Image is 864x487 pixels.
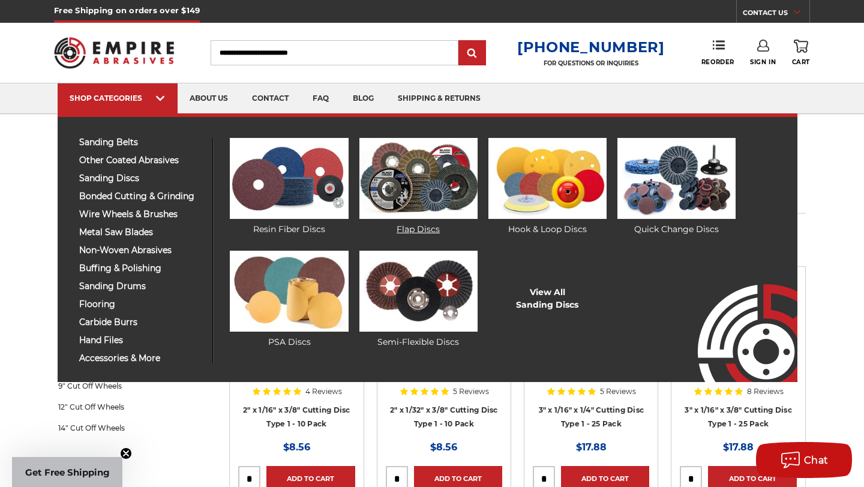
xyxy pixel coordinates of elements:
[54,29,174,76] img: Empire Abrasives
[390,405,498,428] a: 2" x 1/32" x 3/8" Cutting Disc Type 1 - 10 Pack
[243,405,350,428] a: 2" x 1/16" x 3/8" Cutting Disc Type 1 - 10 Pack
[488,138,607,236] a: Hook & Loop Discs
[750,58,776,66] span: Sign In
[305,388,342,395] span: 4 Reviews
[359,251,478,348] a: Semi-Flexible Discs
[79,192,203,201] span: bonded cutting & grinding
[600,388,636,395] span: 5 Reviews
[685,405,792,428] a: 3" x 1/16" x 3/8" Cutting Disc Type 1 - 25 Pack
[676,249,797,382] img: Empire Abrasives Logo Image
[79,282,203,291] span: sanding drums
[178,83,240,114] a: about us
[79,246,203,255] span: non-woven abrasives
[79,354,203,363] span: accessories & more
[79,138,203,147] span: sanding belts
[617,138,736,236] a: Quick Change Discs
[488,138,607,219] img: Hook & Loop Discs
[804,455,829,466] span: Chat
[453,388,489,395] span: 5 Reviews
[359,251,478,332] img: Semi-Flexible Discs
[79,156,203,165] span: other coated abrasives
[386,83,493,114] a: shipping & returns
[70,94,166,103] div: SHOP CATEGORIES
[756,442,852,478] button: Chat
[58,417,197,438] a: 14" Cut Off Wheels
[25,467,110,478] span: Get Free Shipping
[617,138,736,219] img: Quick Change Discs
[747,388,784,395] span: 8 Reviews
[430,441,457,453] span: $8.56
[120,447,132,459] button: Close teaser
[743,6,809,23] a: CONTACT US
[230,138,348,219] img: Resin Fiber Discs
[79,174,203,183] span: sanding discs
[792,40,810,66] a: Cart
[230,251,348,332] img: PSA Discs
[79,264,203,273] span: buffing & polishing
[301,83,341,114] a: faq
[460,41,484,65] input: Submit
[79,228,203,237] span: metal saw blades
[517,38,665,56] a: [PHONE_NUMBER]
[341,83,386,114] a: blog
[701,58,734,66] span: Reorder
[12,457,122,487] div: Get Free ShippingClose teaser
[516,286,578,311] a: View AllSanding Discs
[79,318,203,327] span: carbide burrs
[701,40,734,65] a: Reorder
[517,59,665,67] p: FOR QUESTIONS OR INQUIRIES
[230,251,348,348] a: PSA Discs
[539,405,644,428] a: 3" x 1/16" x 1/4" Cutting Disc Type 1 - 25 Pack
[58,375,197,396] a: 9" Cut Off Wheels
[58,396,197,417] a: 12" Cut Off Wheels
[576,441,607,453] span: $17.88
[79,300,203,309] span: flooring
[230,138,348,236] a: Resin Fiber Discs
[359,138,478,236] a: Flap Discs
[240,83,301,114] a: contact
[359,138,478,219] img: Flap Discs
[723,441,754,453] span: $17.88
[79,336,203,345] span: hand files
[792,58,810,66] span: Cart
[283,441,310,453] span: $8.56
[79,210,203,219] span: wire wheels & brushes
